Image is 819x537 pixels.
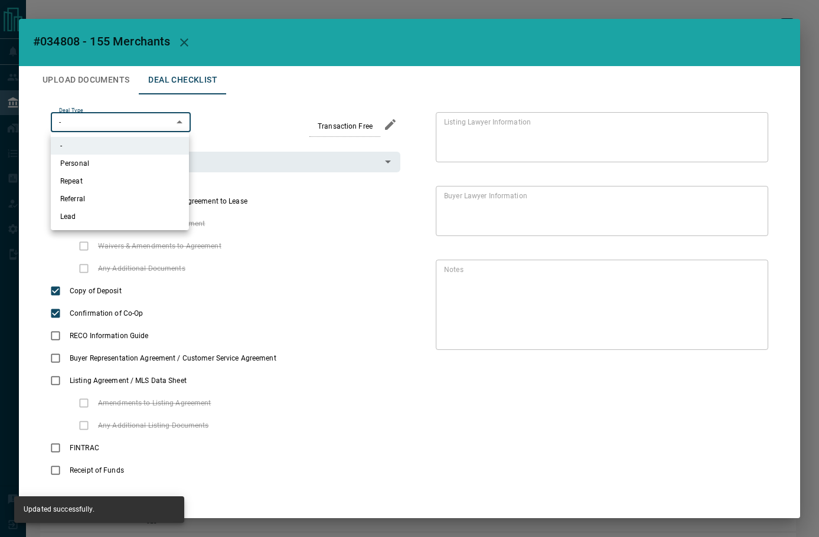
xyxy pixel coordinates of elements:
li: Referral [51,190,189,208]
div: Updated successfully. [24,500,94,519]
li: Repeat [51,172,189,190]
li: Lead [51,208,189,225]
li: - [51,137,189,155]
li: Personal [51,155,189,172]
